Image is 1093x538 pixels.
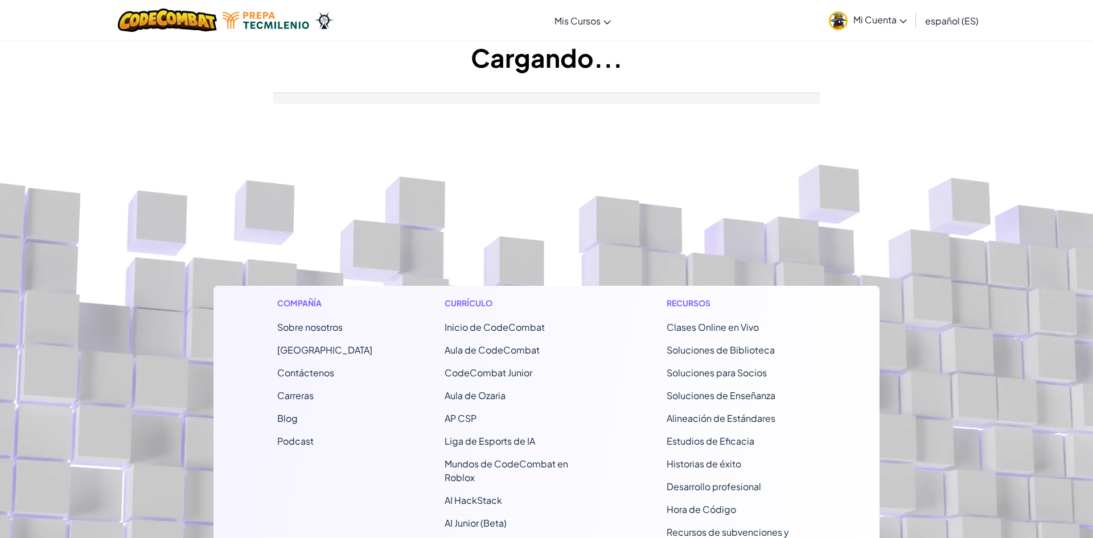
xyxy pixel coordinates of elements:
[445,367,532,379] a: CodeCombat Junior
[667,503,736,515] a: Hora de Código
[919,5,984,36] a: español (ES)
[667,458,741,470] a: Historias de éxito
[445,389,506,401] a: Aula de Ozaria
[925,15,979,27] span: español (ES)
[823,2,913,38] a: Mi Cuenta
[667,367,767,379] a: Soluciones para Socios
[445,458,568,483] a: Mundos de CodeCombat en Roblox
[277,389,314,401] a: Carreras
[667,480,761,492] a: Desarrollo profesional
[445,494,502,506] a: AI HackStack
[445,297,594,309] h1: Currículo
[277,367,334,379] span: Contáctenos
[667,412,775,424] a: Alineación de Estándares
[667,344,775,356] a: Soluciones de Biblioteca
[853,14,907,26] span: Mi Cuenta
[667,321,759,333] a: Clases Online en Vivo
[549,5,617,36] a: Mis Cursos
[277,344,372,356] a: [GEOGRAPHIC_DATA]
[223,12,309,29] img: Tecmilenio logo
[554,15,601,27] span: Mis Cursos
[667,435,754,447] a: Estudios de Eficacia
[445,517,507,529] a: AI Junior (Beta)
[667,297,816,309] h1: Recursos
[277,435,314,447] a: Podcast
[118,9,217,32] img: CodeCombat logo
[445,344,540,356] a: Aula de CodeCombat
[445,435,535,447] a: Liga de Esports de IA
[829,11,848,30] img: avatar
[315,12,333,29] img: Ozaria
[277,297,372,309] h1: Compañía
[445,321,545,333] span: Inicio de CodeCombat
[445,412,476,424] a: AP CSP
[277,321,343,333] a: Sobre nosotros
[667,389,775,401] a: Soluciones de Enseñanza
[277,412,298,424] a: Blog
